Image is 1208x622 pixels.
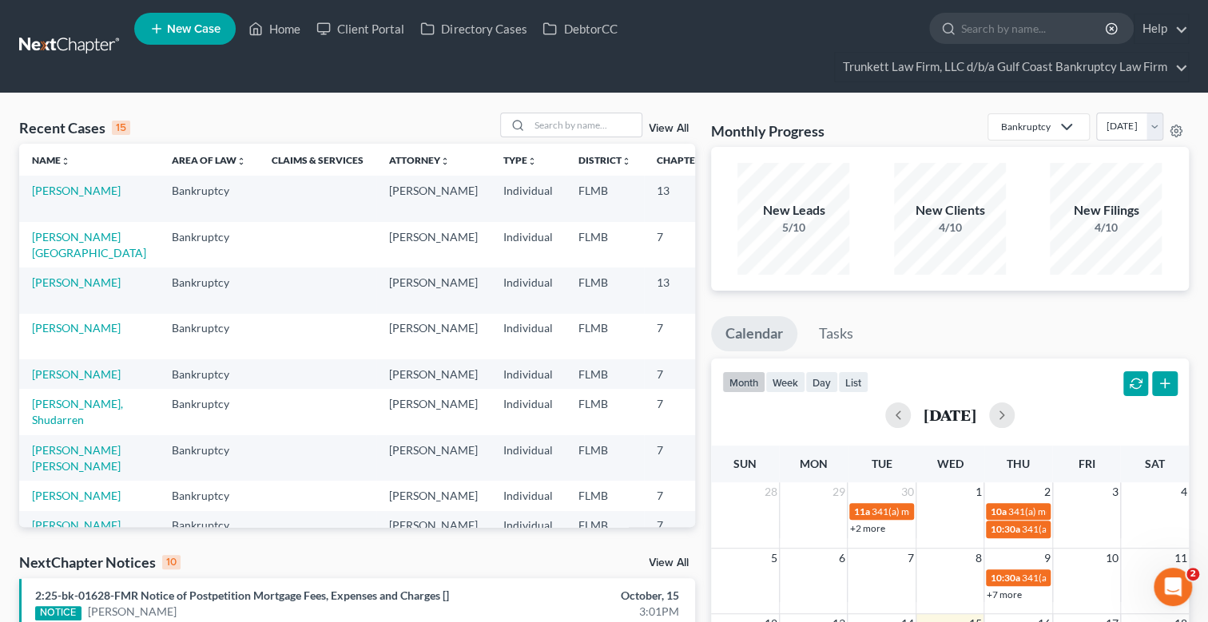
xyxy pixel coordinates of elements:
a: Nameunfold_more [32,154,70,166]
span: Fri [1078,457,1095,470]
a: 2:25-bk-01628-FMR Notice of Postpetition Mortgage Fees, Expenses and Charges [] [35,588,449,602]
td: Bankruptcy [159,389,259,434]
span: New Case [167,23,221,35]
td: [PERSON_NAME] [376,359,491,389]
span: Tue [871,457,892,470]
a: Districtunfold_more [578,154,631,166]
a: Calendar [711,316,797,351]
td: [PERSON_NAME] [376,389,491,434]
td: Individual [491,314,566,359]
i: unfold_more [622,156,631,166]
span: 6 [837,549,847,568]
div: New Clients [894,201,1006,220]
div: October, 15 [475,588,678,604]
span: 2 [1186,568,1199,580]
span: Thu [1007,457,1030,470]
a: [PERSON_NAME][GEOGRAPHIC_DATA] [32,230,146,259]
div: 4/10 [894,220,1006,236]
td: [PERSON_NAME] [376,435,491,481]
td: FLMB [566,389,644,434]
span: 29 [831,482,847,501]
td: [PERSON_NAME] [376,481,491,510]
i: unfold_more [440,156,450,166]
td: Individual [491,481,566,510]
td: 7 [644,435,724,481]
div: 15 [112,121,130,135]
a: [PERSON_NAME] [32,184,121,197]
a: +2 more [850,522,885,534]
button: week [765,371,805,393]
span: 30 [900,482,916,501]
td: Bankruptcy [159,314,259,359]
span: 10a [991,505,1007,517]
a: [PERSON_NAME] [32,321,121,335]
a: [PERSON_NAME] [32,367,121,381]
a: View All [649,123,689,134]
td: 7 [644,481,724,510]
span: 341(a) meeting for [PERSON_NAME] [872,505,1026,517]
span: 2 [1043,482,1052,501]
td: FLMB [566,435,644,481]
span: Sun [733,457,757,470]
td: Individual [491,222,566,267]
div: New Leads [737,201,849,220]
input: Search by name... [961,14,1107,43]
div: 10 [162,555,181,569]
td: FLMB [566,359,644,389]
td: Individual [491,176,566,221]
td: FLMB [566,222,644,267]
div: NOTICE [35,606,81,620]
input: Search by name... [530,113,642,137]
span: 9 [1043,549,1052,568]
td: 7 [644,511,724,541]
td: Bankruptcy [159,481,259,510]
td: Individual [491,389,566,434]
div: NextChapter Notices [19,553,181,572]
a: Help [1134,14,1188,43]
td: [PERSON_NAME] [376,511,491,541]
td: 7 [644,314,724,359]
button: day [805,371,838,393]
span: 3 [1111,482,1120,501]
td: 7 [644,359,724,389]
i: unfold_more [527,156,537,166]
td: 7 [644,389,724,434]
td: FLMB [566,511,644,541]
td: Bankruptcy [159,267,259,313]
td: FLMB [566,481,644,510]
span: 11 [1173,549,1189,568]
td: Bankruptcy [159,511,259,541]
a: Home [240,14,308,43]
span: 10:30a [991,572,1020,584]
th: Claims & Services [259,144,376,176]
td: FLMB [566,267,644,313]
span: 28 [763,482,779,501]
a: Tasks [805,316,868,351]
span: 11a [854,505,870,517]
span: Wed [936,457,963,470]
a: Chapterunfold_more [657,154,711,166]
a: [PERSON_NAME] [88,604,177,620]
span: 10:30a [991,523,1020,535]
i: unfold_more [61,156,70,166]
td: 13 [644,176,724,221]
a: Directory Cases [412,14,534,43]
td: [PERSON_NAME] [376,314,491,359]
a: Typeunfold_more [503,154,537,166]
td: Bankruptcy [159,222,259,267]
a: [PERSON_NAME] [32,489,121,502]
td: 13 [644,267,724,313]
td: FLMB [566,314,644,359]
td: 7 [644,222,724,267]
span: 8 [974,549,983,568]
td: [PERSON_NAME] [376,222,491,267]
td: Individual [491,435,566,481]
td: [PERSON_NAME] [376,176,491,221]
div: 4/10 [1050,220,1162,236]
a: +7 more [987,588,1022,600]
span: 4 [1179,482,1189,501]
span: 7 [906,549,916,568]
h3: Monthly Progress [711,121,825,141]
span: 1 [974,482,983,501]
div: New Filings [1050,201,1162,220]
